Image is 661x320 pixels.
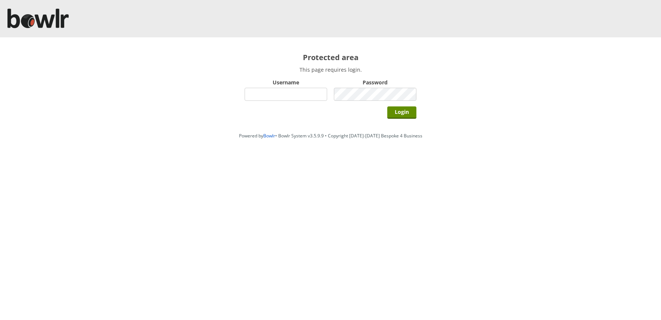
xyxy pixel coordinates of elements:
[245,52,416,62] h2: Protected area
[263,133,275,139] a: Bowlr
[387,106,416,119] input: Login
[334,79,416,86] label: Password
[245,66,416,73] p: This page requires login.
[245,79,327,86] label: Username
[239,133,422,139] span: Powered by • Bowlr System v3.5.9.9 • Copyright [DATE]-[DATE] Bespoke 4 Business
